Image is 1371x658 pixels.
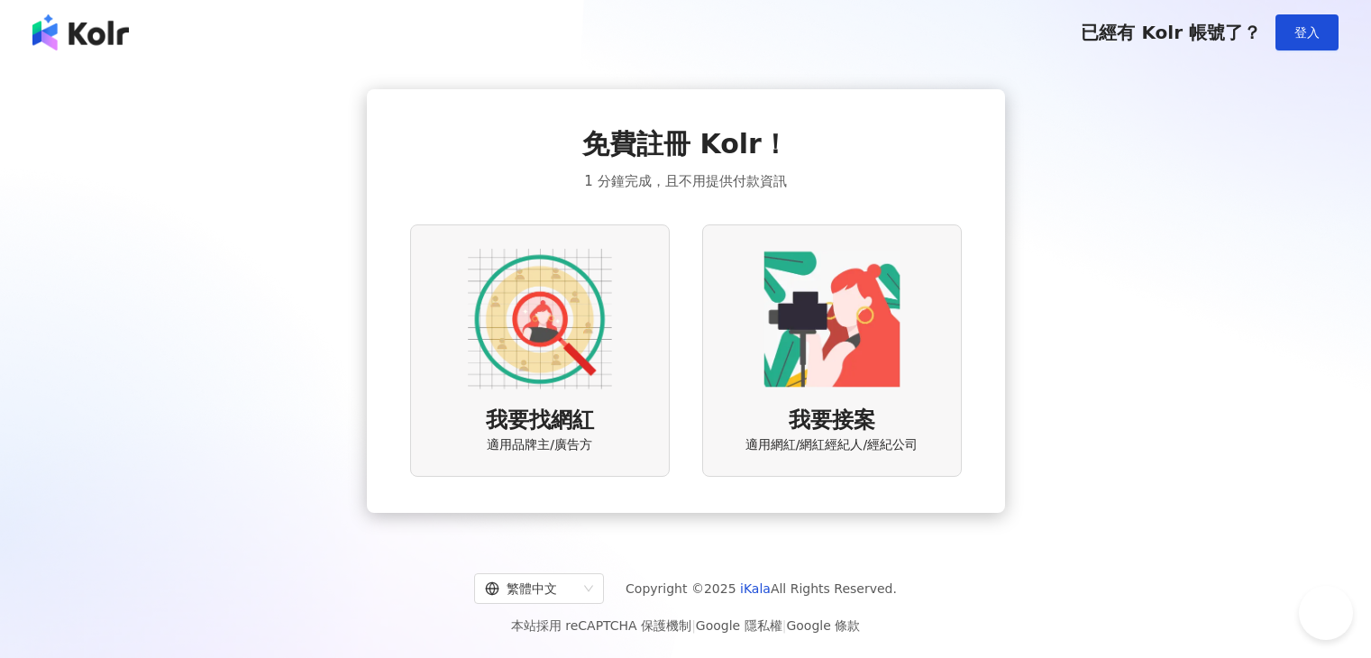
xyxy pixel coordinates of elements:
[1294,25,1320,40] span: 登入
[1275,14,1339,50] button: 登入
[760,247,904,391] img: KOL identity option
[584,170,786,192] span: 1 分鐘完成，且不用提供付款資訊
[487,436,592,454] span: 適用品牌主/廣告方
[486,406,594,436] span: 我要找網紅
[1299,586,1353,640] iframe: Help Scout Beacon - Open
[696,618,782,633] a: Google 隱私權
[782,618,787,633] span: |
[485,574,577,603] div: 繁體中文
[511,615,860,636] span: 本站採用 reCAPTCHA 保護機制
[789,406,875,436] span: 我要接案
[740,581,771,596] a: iKala
[582,125,789,163] span: 免費註冊 Kolr！
[786,618,860,633] a: Google 條款
[626,578,897,599] span: Copyright © 2025 All Rights Reserved.
[745,436,918,454] span: 適用網紅/網紅經紀人/經紀公司
[691,618,696,633] span: |
[1081,22,1261,43] span: 已經有 Kolr 帳號了？
[468,247,612,391] img: AD identity option
[32,14,129,50] img: logo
